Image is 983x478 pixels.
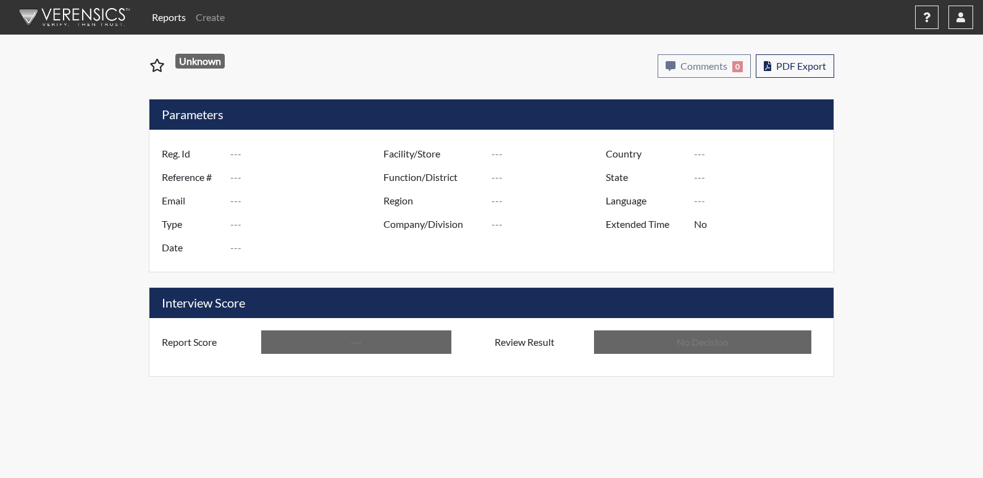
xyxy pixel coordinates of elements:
[491,189,609,212] input: ---
[374,189,491,212] label: Region
[596,166,694,189] label: State
[149,288,834,318] h5: Interview Score
[756,54,834,78] button: PDF Export
[694,212,830,236] input: ---
[149,99,834,130] h5: Parameters
[153,212,230,236] label: Type
[230,166,387,189] input: ---
[230,212,387,236] input: ---
[694,189,830,212] input: ---
[230,142,387,166] input: ---
[596,212,694,236] label: Extended Time
[594,330,811,354] input: No Decision
[261,330,451,354] input: ---
[776,60,826,72] span: PDF Export
[153,189,230,212] label: Email
[680,60,727,72] span: Comments
[175,54,225,69] span: Unknown
[694,142,830,166] input: ---
[153,330,261,354] label: Report Score
[596,142,694,166] label: Country
[147,5,191,30] a: Reports
[596,189,694,212] label: Language
[491,212,609,236] input: ---
[153,142,230,166] label: Reg. Id
[230,236,387,259] input: ---
[374,212,491,236] label: Company/Division
[491,166,609,189] input: ---
[191,5,230,30] a: Create
[230,189,387,212] input: ---
[658,54,751,78] button: Comments0
[694,166,830,189] input: ---
[153,166,230,189] label: Reference #
[374,142,491,166] label: Facility/Store
[485,330,594,354] label: Review Result
[491,142,609,166] input: ---
[374,166,491,189] label: Function/District
[732,61,743,72] span: 0
[153,236,230,259] label: Date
